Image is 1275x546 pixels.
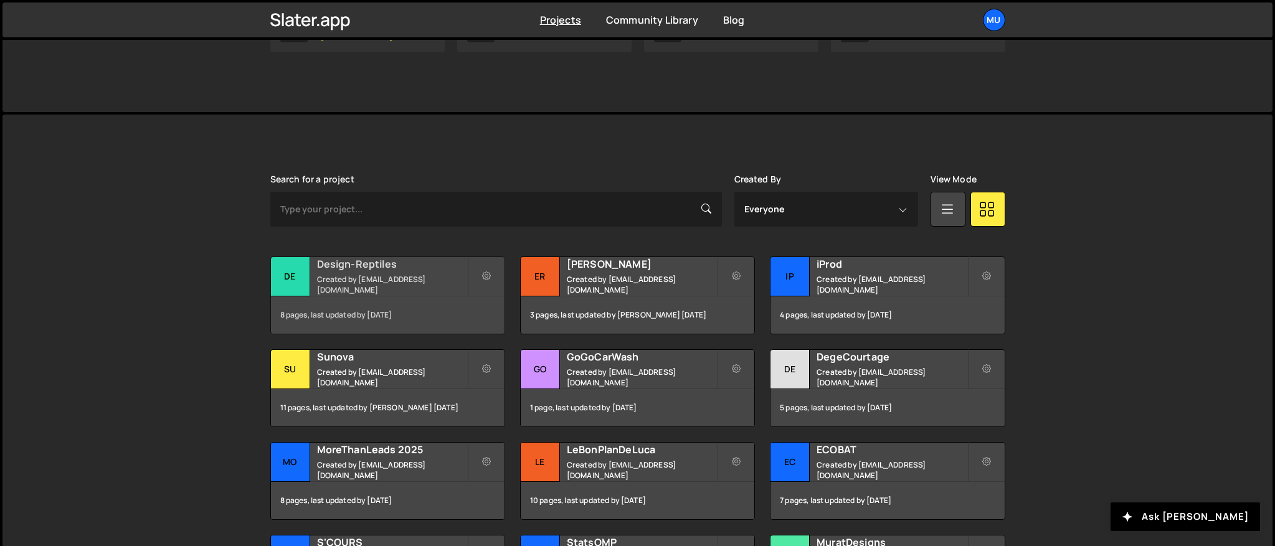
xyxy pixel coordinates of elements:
[521,350,560,389] div: Go
[270,257,505,334] a: De Design-Reptiles Created by [EMAIL_ADDRESS][DOMAIN_NAME] 8 pages, last updated by [DATE]
[271,350,310,389] div: Su
[817,459,967,481] small: Created by [EMAIL_ADDRESS][DOMAIN_NAME]
[770,296,1004,334] div: 4 pages, last updated by [DATE]
[521,257,560,296] div: Er
[723,13,745,27] a: Blog
[521,389,754,426] div: 1 page, last updated by [DATE]
[271,296,505,334] div: 8 pages, last updated by [DATE]
[540,13,581,27] a: Projects
[271,443,310,482] div: Mo
[520,349,755,427] a: Go GoGoCarWash Created by [EMAIL_ADDRESS][DOMAIN_NAME] 1 page, last updated by [DATE]
[817,367,967,388] small: Created by [EMAIL_ADDRESS][DOMAIN_NAME]
[317,350,467,364] h2: Sunova
[521,443,560,482] div: Le
[317,257,467,271] h2: Design-Reptiles
[521,482,754,519] div: 10 pages, last updated by [DATE]
[270,192,722,227] input: Type your project...
[770,257,810,296] div: iP
[567,350,717,364] h2: GoGoCarWash
[521,296,754,334] div: 3 pages, last updated by [PERSON_NAME] [DATE]
[881,31,941,40] p: 14
[270,442,505,520] a: Mo MoreThanLeads 2025 Created by [EMAIL_ADDRESS][DOMAIN_NAME] 8 pages, last updated by [DATE]
[770,442,1005,520] a: EC ECOBAT Created by [EMAIL_ADDRESS][DOMAIN_NAME] 7 pages, last updated by [DATE]
[317,367,467,388] small: Created by [EMAIL_ADDRESS][DOMAIN_NAME]
[270,174,354,184] label: Search for a project
[317,443,467,456] h2: MoreThanLeads 2025
[770,257,1005,334] a: iP iProd Created by [EMAIL_ADDRESS][DOMAIN_NAME] 4 pages, last updated by [DATE]
[520,257,755,334] a: Er [PERSON_NAME] Created by [EMAIL_ADDRESS][DOMAIN_NAME] 3 pages, last updated by [PERSON_NAME] [...
[520,442,755,520] a: Le LeBonPlanDeLuca Created by [EMAIL_ADDRESS][DOMAIN_NAME] 10 pages, last updated by [DATE]
[567,443,717,456] h2: LeBonPlanDeLuca
[817,443,967,456] h2: ECOBAT
[271,482,505,519] div: 8 pages, last updated by [DATE]
[764,31,787,40] span: 0 / 10
[567,274,717,295] small: Created by [EMAIL_ADDRESS][DOMAIN_NAME]
[271,389,505,426] div: 11 pages, last updated by [PERSON_NAME] [DATE]
[931,174,977,184] label: View Mode
[734,174,782,184] label: Created By
[817,274,967,295] small: Created by [EMAIL_ADDRESS][DOMAIN_NAME]
[567,257,717,271] h2: [PERSON_NAME]
[770,482,1004,519] div: 7 pages, last updated by [DATE]
[317,274,467,295] small: Created by [EMAIL_ADDRESS][DOMAIN_NAME]
[567,367,717,388] small: Created by [EMAIL_ADDRESS][DOMAIN_NAME]
[770,443,810,482] div: EC
[770,389,1004,426] div: 5 pages, last updated by [DATE]
[320,31,394,40] p: [PERSON_NAME]
[606,13,698,27] a: Community Library
[983,9,1005,31] a: Mu
[271,257,310,296] div: De
[317,459,467,481] small: Created by [EMAIL_ADDRESS][DOMAIN_NAME]
[1111,502,1260,531] button: Ask [PERSON_NAME]
[567,459,717,481] small: Created by [EMAIL_ADDRESS][DOMAIN_NAME]
[770,349,1005,427] a: De DegeCourtage Created by [EMAIL_ADDRESS][DOMAIN_NAME] 5 pages, last updated by [DATE]
[817,350,967,364] h2: DegeCourtage
[507,31,560,40] p: #100313919
[817,257,967,271] h2: iProd
[770,350,810,389] div: De
[270,349,505,427] a: Su Sunova Created by [EMAIL_ADDRESS][DOMAIN_NAME] 11 pages, last updated by [PERSON_NAME] [DATE]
